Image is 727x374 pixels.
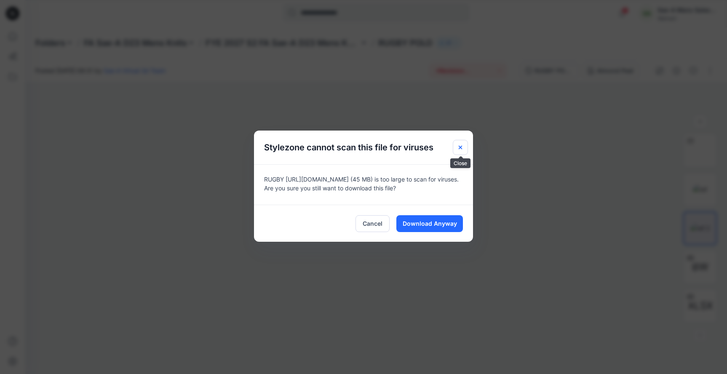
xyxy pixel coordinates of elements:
div: RUGBY [URL][DOMAIN_NAME] (45 MB) is too large to scan for viruses. Are you sure you still want to... [254,164,473,205]
h5: Stylezone cannot scan this file for viruses [254,131,444,164]
button: Close [453,140,468,155]
button: Cancel [355,215,390,232]
span: Download Anyway [403,219,457,228]
button: Download Anyway [396,215,463,232]
span: Cancel [363,219,382,228]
